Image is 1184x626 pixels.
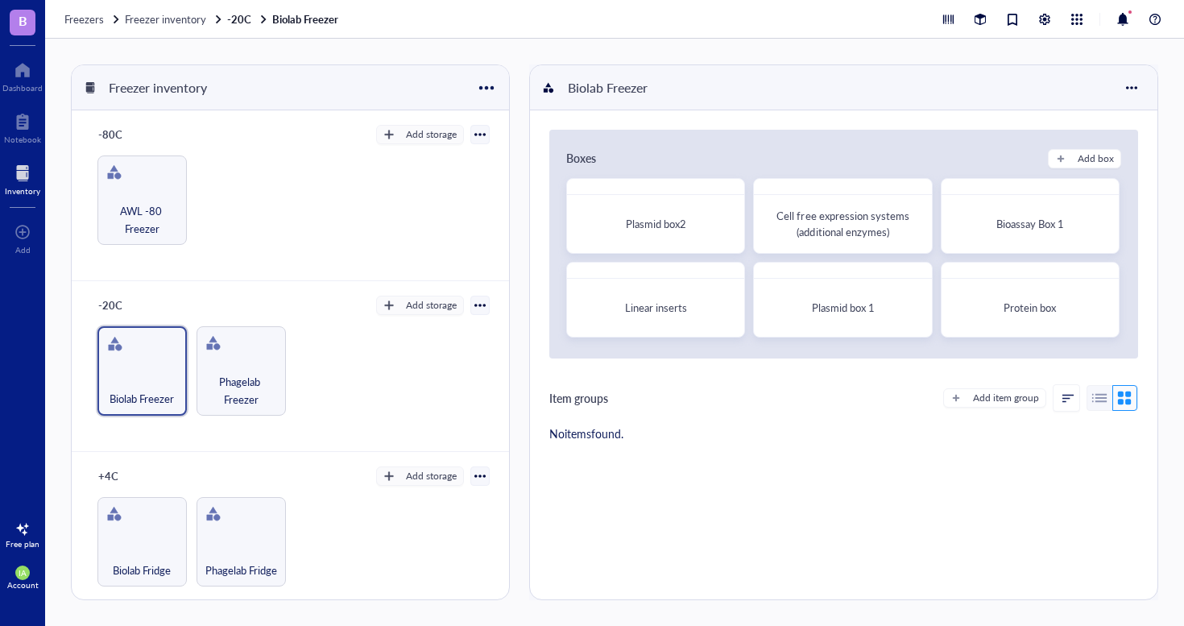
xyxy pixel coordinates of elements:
span: B [19,10,27,31]
button: Add storage [376,125,464,144]
div: Inventory [5,186,40,196]
div: -20C [91,294,188,317]
div: Add storage [406,298,457,313]
span: Biolab Freezer [110,390,174,408]
button: Add item group [943,388,1046,408]
div: Add storage [406,127,457,142]
span: Biolab Fridge [113,562,171,579]
span: Phagelab Fridge [205,562,277,579]
div: Account [7,580,39,590]
span: Phagelab Freezer [204,373,279,408]
span: Linear inserts [625,300,687,315]
div: No items found. [549,425,623,442]
div: Add box [1078,151,1114,166]
span: Cell free expression systems (additional enzymes) [776,208,911,239]
span: Freezers [64,11,104,27]
a: Dashboard [2,57,43,93]
div: Biolab Freezer [561,74,657,102]
a: Notebook [4,109,41,144]
a: Freezer inventory [125,12,224,27]
div: Freezer inventory [101,74,214,102]
a: Inventory [5,160,40,196]
div: -80C [91,123,188,146]
div: Add [15,245,31,255]
span: Plasmid box 1 [812,300,875,315]
span: Protein box [1004,300,1056,315]
div: Free plan [6,539,39,549]
span: Freezer inventory [125,11,206,27]
span: AWL -80 Freezer [105,202,180,238]
div: Notebook [4,135,41,144]
div: Item groups [549,389,608,407]
button: Add storage [376,296,464,315]
button: Add storage [376,466,464,486]
span: Plasmid box2 [626,216,686,231]
div: Add storage [406,469,457,483]
div: Boxes [566,149,596,168]
a: Freezers [64,12,122,27]
div: Add item group [973,391,1039,405]
span: IA [19,568,27,578]
div: Dashboard [2,83,43,93]
div: +4C [91,465,188,487]
a: -20CBiolab Freezer [227,12,342,27]
button: Add box [1048,149,1121,168]
span: Bioassay Box 1 [996,216,1064,231]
